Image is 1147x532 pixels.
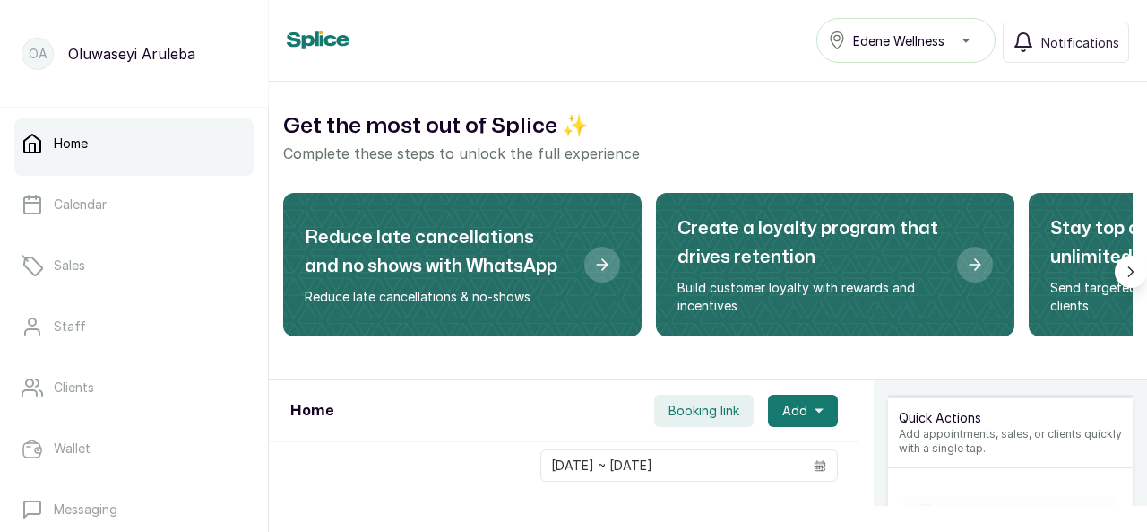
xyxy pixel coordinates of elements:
h1: Home [290,400,333,422]
div: Create a loyalty program that drives retention [656,193,1014,336]
span: Add [782,402,807,420]
button: Add [768,395,838,427]
svg: calendar [814,459,826,472]
p: OA [29,45,47,63]
p: Home [54,135,88,153]
p: Quick Actions [899,409,1122,427]
a: Calendar [14,179,254,230]
p: Build customer loyalty with rewards and incentives [677,279,943,315]
a: Wallet [14,423,254,474]
span: Notifications [1041,33,1119,52]
a: Sales [14,240,254,291]
button: Notifications [1003,22,1129,63]
p: Sales [54,257,85,275]
div: Reduce late cancellations and no shows with WhatsApp [283,193,642,336]
h2: Reduce late cancellations and no shows with WhatsApp [305,223,570,281]
span: Booking link [668,402,739,420]
span: Edene Wellness [853,31,944,50]
h2: Create a loyalty program that drives retention [677,214,943,272]
a: Home [14,118,254,169]
p: Oluwaseyi Aruleba [68,43,195,65]
button: Booking link [654,395,754,427]
p: Calendar [54,196,107,214]
p: Add appointments, sales, or clients quickly with a single tap. [899,427,1122,456]
p: Wallet [54,440,91,458]
a: Clients [14,362,254,413]
input: Select date [541,450,803,481]
p: Complete these steps to unlock the full experience [283,143,1133,164]
p: Clients [54,379,94,397]
p: Reduce late cancellations & no-shows [305,288,570,306]
h2: Get the most out of Splice ✨ [283,110,1133,143]
p: Messaging [54,501,117,519]
button: Edene Wellness [816,18,996,63]
a: Staff [14,301,254,352]
p: Staff [54,318,86,336]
